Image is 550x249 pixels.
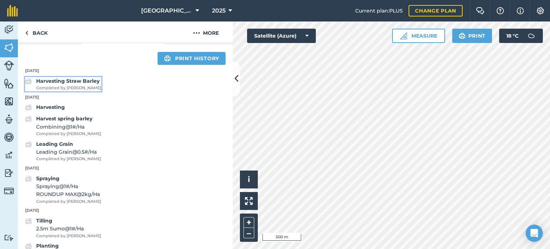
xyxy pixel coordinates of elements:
img: svg+xml;base64,PD94bWwgdmVyc2lvbj0iMS4wIiBlbmNvZGluZz0idXRmLTgiPz4KPCEtLSBHZW5lcmF0b3I6IEFkb2JlIE... [4,24,14,35]
img: svg+xml;base64,PHN2ZyB4bWxucz0iaHR0cDovL3d3dy53My5vcmcvMjAwMC9zdmciIHdpZHRoPSI1NiIgaGVpZ2h0PSI2MC... [4,78,14,89]
img: svg+xml;base64,PD94bWwgdmVyc2lvbj0iMS4wIiBlbmNvZGluZz0idXRmLTgiPz4KPCEtLSBHZW5lcmF0b3I6IEFkb2JlIE... [25,77,32,86]
img: svg+xml;base64,PHN2ZyB4bWxucz0iaHR0cDovL3d3dy53My5vcmcvMjAwMC9zdmciIHdpZHRoPSIyMCIgaGVpZ2h0PSIyNC... [193,29,200,37]
img: svg+xml;base64,PD94bWwgdmVyc2lvbj0iMS4wIiBlbmNvZGluZz0idXRmLTgiPz4KPCEtLSBHZW5lcmF0b3I6IEFkb2JlIE... [524,29,539,43]
span: Completed by [PERSON_NAME] [36,85,101,91]
a: Change plan [409,5,463,16]
span: 2025 [212,6,226,15]
span: 2.5m Sumo @ 1 # / Ha [36,225,101,233]
img: fieldmargin Logo [7,5,18,16]
strong: Spraying [36,175,59,182]
button: i [240,171,258,188]
img: svg+xml;base64,PD94bWwgdmVyc2lvbj0iMS4wIiBlbmNvZGluZz0idXRmLTgiPz4KPCEtLSBHZW5lcmF0b3I6IEFkb2JlIE... [4,234,14,241]
img: svg+xml;base64,PD94bWwgdmVyc2lvbj0iMS4wIiBlbmNvZGluZz0idXRmLTgiPz4KPCEtLSBHZW5lcmF0b3I6IEFkb2JlIE... [4,150,14,161]
span: Combining @ 1 # / Ha [36,123,101,131]
img: svg+xml;base64,PD94bWwgdmVyc2lvbj0iMS4wIiBlbmNvZGluZz0idXRmLTgiPz4KPCEtLSBHZW5lcmF0b3I6IEFkb2JlIE... [25,115,32,123]
span: [GEOGRAPHIC_DATA] [141,6,193,15]
img: svg+xml;base64,PHN2ZyB4bWxucz0iaHR0cDovL3d3dy53My5vcmcvMjAwMC9zdmciIHdpZHRoPSI5IiBoZWlnaHQ9IjI0Ii... [25,29,28,37]
img: svg+xml;base64,PHN2ZyB4bWxucz0iaHR0cDovL3d3dy53My5vcmcvMjAwMC9zdmciIHdpZHRoPSI1NiIgaGVpZ2h0PSI2MC... [4,42,14,53]
span: i [248,175,250,184]
a: Leading GrainLeading Grain@0.5#/HaCompleted by [PERSON_NAME] [25,140,101,162]
button: 18 °C [499,29,543,43]
button: More [179,21,233,43]
strong: Leading Grain [36,141,73,147]
span: Completed by [PERSON_NAME] [36,233,101,239]
a: Tilling2.5m Sumo@1#/HaCompleted by [PERSON_NAME] [25,217,101,239]
img: svg+xml;base64,PHN2ZyB4bWxucz0iaHR0cDovL3d3dy53My5vcmcvMjAwMC9zdmciIHdpZHRoPSIxOSIgaGVpZ2h0PSIyNC... [459,32,465,40]
a: Print history [158,52,226,65]
img: svg+xml;base64,PD94bWwgdmVyc2lvbj0iMS4wIiBlbmNvZGluZz0idXRmLTgiPz4KPCEtLSBHZW5lcmF0b3I6IEFkb2JlIE... [4,186,14,196]
span: ROUNDUP MAX @ 2 kg / Ha [36,190,101,198]
button: Satellite (Azure) [247,29,316,43]
span: Completed by [PERSON_NAME] [36,156,101,162]
button: – [243,228,254,238]
p: [DATE] [18,94,233,101]
img: svg+xml;base64,PD94bWwgdmVyc2lvbj0iMS4wIiBlbmNvZGluZz0idXRmLTgiPz4KPCEtLSBHZW5lcmF0b3I6IEFkb2JlIE... [4,168,14,178]
p: [DATE] [18,165,233,172]
strong: Harvesting [36,104,65,110]
img: svg+xml;base64,PHN2ZyB4bWxucz0iaHR0cDovL3d3dy53My5vcmcvMjAwMC9zdmciIHdpZHRoPSI1NiIgaGVpZ2h0PSI2MC... [4,96,14,107]
strong: Planting [36,243,59,249]
img: svg+xml;base64,PHN2ZyB4bWxucz0iaHR0cDovL3d3dy53My5vcmcvMjAwMC9zdmciIHdpZHRoPSIxOSIgaGVpZ2h0PSIyNC... [164,54,171,63]
img: svg+xml;base64,PD94bWwgdmVyc2lvbj0iMS4wIiBlbmNvZGluZz0idXRmLTgiPz4KPCEtLSBHZW5lcmF0b3I6IEFkb2JlIE... [25,174,32,183]
img: Four arrows, one pointing top left, one top right, one bottom right and the last bottom left [245,197,253,205]
img: Ruler icon [400,32,407,39]
a: Harvesting Straw BarleyCompleted by [PERSON_NAME] [25,77,101,91]
strong: Tilling [36,217,52,224]
span: Spraying @ 1 # / Ha [36,182,101,190]
button: Print [452,29,492,43]
a: Back [18,21,55,43]
img: svg+xml;base64,PD94bWwgdmVyc2lvbj0iMS4wIiBlbmNvZGluZz0idXRmLTgiPz4KPCEtLSBHZW5lcmF0b3I6IEFkb2JlIE... [4,114,14,125]
img: svg+xml;base64,PD94bWwgdmVyc2lvbj0iMS4wIiBlbmNvZGluZz0idXRmLTgiPz4KPCEtLSBHZW5lcmF0b3I6IEFkb2JlIE... [4,61,14,71]
button: + [243,217,254,228]
a: Harvest spring barleyCombining@1#/HaCompleted by [PERSON_NAME] [25,115,101,137]
a: SprayingSpraying@1#/HaROUNDUP MAX@2kg/HaCompleted by [PERSON_NAME] [25,174,101,205]
strong: Harvesting Straw Barley [36,78,100,84]
p: [DATE] [18,68,233,74]
img: A cog icon [536,7,545,14]
button: Measure [392,29,445,43]
img: svg+xml;base64,PD94bWwgdmVyc2lvbj0iMS4wIiBlbmNvZGluZz0idXRmLTgiPz4KPCEtLSBHZW5lcmF0b3I6IEFkb2JlIE... [4,132,14,143]
span: Completed by [PERSON_NAME] [36,198,101,205]
span: Completed by [PERSON_NAME] [36,131,101,137]
img: A question mark icon [496,7,505,14]
span: Leading Grain @ 0.5 # / Ha [36,148,101,156]
a: Harvesting [25,103,65,112]
span: Current plan : PLUS [355,7,403,15]
strong: Harvest spring barley [36,115,92,122]
img: svg+xml;base64,PD94bWwgdmVyc2lvbj0iMS4wIiBlbmNvZGluZz0idXRmLTgiPz4KPCEtLSBHZW5lcmF0b3I6IEFkb2JlIE... [25,140,32,149]
div: Open Intercom Messenger [526,225,543,242]
span: 18 ° C [506,29,518,43]
img: svg+xml;base64,PD94bWwgdmVyc2lvbj0iMS4wIiBlbmNvZGluZz0idXRmLTgiPz4KPCEtLSBHZW5lcmF0b3I6IEFkb2JlIE... [25,217,32,225]
img: Two speech bubbles overlapping with the left bubble in the forefront [476,7,484,14]
p: [DATE] [18,207,233,214]
img: svg+xml;base64,PHN2ZyB4bWxucz0iaHR0cDovL3d3dy53My5vcmcvMjAwMC9zdmciIHdpZHRoPSIxNyIgaGVpZ2h0PSIxNy... [517,6,524,15]
img: svg+xml;base64,PD94bWwgdmVyc2lvbj0iMS4wIiBlbmNvZGluZz0idXRmLTgiPz4KPCEtLSBHZW5lcmF0b3I6IEFkb2JlIE... [25,103,32,112]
